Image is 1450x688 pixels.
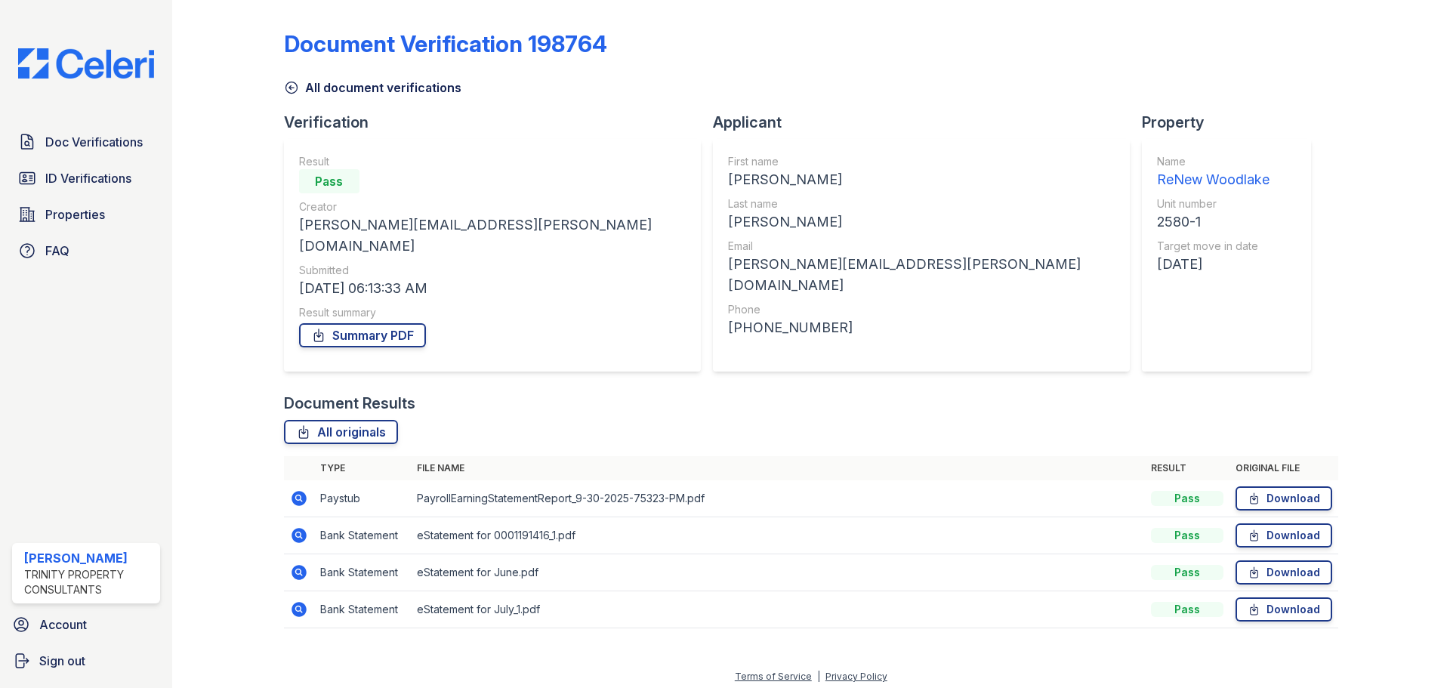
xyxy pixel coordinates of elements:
div: [PHONE_NUMBER] [728,317,1115,338]
td: Bank Statement [314,591,411,628]
td: eStatement for June.pdf [411,554,1145,591]
div: Result [299,154,686,169]
div: First name [728,154,1115,169]
div: [PERSON_NAME][EMAIL_ADDRESS][PERSON_NAME][DOMAIN_NAME] [299,214,686,257]
span: Doc Verifications [45,133,143,151]
a: Privacy Policy [825,671,887,682]
div: Trinity Property Consultants [24,567,154,597]
div: Creator [299,199,686,214]
div: [PERSON_NAME] [728,211,1115,233]
img: CE_Logo_Blue-a8612792a0a2168367f1c8372b55b34899dd931a85d93a1a3d3e32e68fde9ad4.png [6,48,166,79]
div: Property [1142,112,1323,133]
td: PayrollEarningStatementReport_9-30-2025-75323-PM.pdf [411,480,1145,517]
div: Email [728,239,1115,254]
a: Terms of Service [735,671,812,682]
div: | [817,671,820,682]
td: eStatement for 0001191416_1.pdf [411,517,1145,554]
td: Bank Statement [314,517,411,554]
div: Pass [299,169,359,193]
td: Paystub [314,480,411,517]
a: Download [1236,486,1332,511]
div: [DATE] 06:13:33 AM [299,278,686,299]
span: Account [39,615,87,634]
iframe: chat widget [1387,628,1435,673]
th: Result [1145,456,1229,480]
a: Download [1236,597,1332,622]
a: FAQ [12,236,160,266]
div: Pass [1151,528,1223,543]
div: ReNew Woodlake [1157,169,1270,190]
a: Download [1236,523,1332,548]
a: All originals [284,420,398,444]
a: Properties [12,199,160,230]
div: [PERSON_NAME] [24,549,154,567]
span: Properties [45,205,105,224]
div: Unit number [1157,196,1270,211]
div: [PERSON_NAME][EMAIL_ADDRESS][PERSON_NAME][DOMAIN_NAME] [728,254,1115,296]
div: 2580-1 [1157,211,1270,233]
div: [PERSON_NAME] [728,169,1115,190]
a: Download [1236,560,1332,585]
div: Document Verification 198764 [284,30,607,57]
a: Account [6,609,166,640]
div: Name [1157,154,1270,169]
div: Document Results [284,393,415,414]
div: Phone [728,302,1115,317]
a: Summary PDF [299,323,426,347]
a: Doc Verifications [12,127,160,157]
a: ID Verifications [12,163,160,193]
div: Target move in date [1157,239,1270,254]
th: File name [411,456,1145,480]
a: All document verifications [284,79,461,97]
div: Submitted [299,263,686,278]
a: Name ReNew Woodlake [1157,154,1270,190]
td: eStatement for July_1.pdf [411,591,1145,628]
div: Pass [1151,602,1223,617]
th: Original file [1229,456,1338,480]
span: ID Verifications [45,169,131,187]
div: Verification [284,112,713,133]
div: [DATE] [1157,254,1270,275]
th: Type [314,456,411,480]
div: Result summary [299,305,686,320]
span: FAQ [45,242,69,260]
span: Sign out [39,652,85,670]
td: Bank Statement [314,554,411,591]
div: Pass [1151,565,1223,580]
div: Applicant [713,112,1142,133]
div: Pass [1151,491,1223,506]
a: Sign out [6,646,166,676]
div: Last name [728,196,1115,211]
